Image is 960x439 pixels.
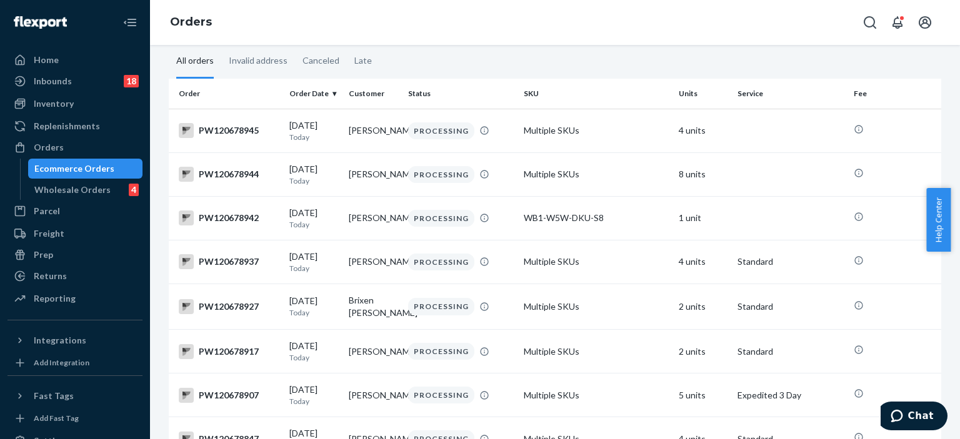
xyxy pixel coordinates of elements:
div: Parcel [34,205,60,217]
div: Customer [349,88,398,99]
p: Expedited 3 Day [737,389,843,402]
div: [DATE] [289,295,339,318]
div: [DATE] [289,383,339,407]
td: [PERSON_NAME] [344,109,403,152]
div: PW120678944 [179,167,279,182]
button: Fast Tags [7,386,142,406]
a: Add Integration [7,355,142,370]
td: 2 units [674,330,733,373]
td: 5 units [674,373,733,417]
div: PROCESSING [408,298,474,315]
div: PROCESSING [408,166,474,183]
p: Today [289,132,339,142]
div: Reporting [34,292,76,305]
a: Freight [7,224,142,244]
div: [DATE] [289,250,339,274]
div: Canceled [302,44,339,77]
a: Prep [7,245,142,265]
div: Add Integration [34,357,89,368]
img: Flexport logo [14,16,67,29]
div: PW120678937 [179,254,279,269]
div: Returns [34,270,67,282]
td: Brixen [PERSON_NAME] [344,284,403,330]
div: Ecommerce Orders [34,162,114,175]
div: WB1-W5W-DKU-S8 [524,212,668,224]
div: Freight [34,227,64,240]
div: PW120678942 [179,210,279,225]
div: Inventory [34,97,74,110]
a: Parcel [7,201,142,221]
td: 8 units [674,152,733,196]
p: Today [289,352,339,363]
a: Orders [7,137,142,157]
div: Fast Tags [34,390,74,402]
p: Standard [737,255,843,268]
div: [DATE] [289,340,339,363]
a: Ecommerce Orders [28,159,143,179]
p: Today [289,219,339,230]
a: Wholesale Orders4 [28,180,143,200]
div: Invalid address [229,44,287,77]
td: Multiple SKUs [519,373,673,417]
div: Inbounds [34,75,72,87]
p: Standard [737,345,843,358]
button: Open notifications [885,10,910,35]
td: [PERSON_NAME] [344,240,403,284]
ol: breadcrumbs [160,4,222,41]
a: Home [7,50,142,70]
div: Integrations [34,334,86,347]
th: SKU [519,79,673,109]
th: Order [169,79,284,109]
td: 1 unit [674,196,733,240]
a: Returns [7,266,142,286]
div: Replenishments [34,120,100,132]
p: Today [289,307,339,318]
div: 18 [124,75,139,87]
p: Today [289,396,339,407]
td: Multiple SKUs [519,284,673,330]
td: Multiple SKUs [519,152,673,196]
button: Help Center [926,188,951,252]
div: Add Fast Tag [34,413,79,423]
th: Status [403,79,519,109]
td: [PERSON_NAME] [344,330,403,373]
button: Integrations [7,330,142,350]
td: [PERSON_NAME] [344,196,403,240]
div: [DATE] [289,207,339,230]
a: Reporting [7,289,142,308]
a: Inbounds18 [7,71,142,91]
div: [DATE] [289,119,339,142]
td: Multiple SKUs [519,240,673,284]
td: [PERSON_NAME] [344,152,403,196]
th: Fee [849,79,941,109]
div: PROCESSING [408,387,474,403]
th: Order Date [284,79,344,109]
div: PROCESSING [408,254,474,270]
p: Today [289,263,339,274]
th: Service [732,79,848,109]
button: Open account menu [912,10,937,35]
div: Orders [34,141,64,154]
div: PROCESSING [408,343,474,360]
div: PROCESSING [408,122,474,139]
a: Inventory [7,94,142,114]
button: Close Navigation [117,10,142,35]
td: 4 units [674,109,733,152]
div: PW120678917 [179,344,279,359]
td: Multiple SKUs [519,109,673,152]
div: PW120678907 [179,388,279,403]
div: Late [354,44,372,77]
a: Add Fast Tag [7,411,142,426]
td: Multiple SKUs [519,330,673,373]
iframe: Opens a widget where you can chat to one of our agents [881,402,947,433]
a: Orders [170,15,212,29]
button: Open Search Box [857,10,882,35]
a: Replenishments [7,116,142,136]
p: Today [289,175,339,186]
div: PROCESSING [408,210,474,227]
div: 4 [129,184,139,196]
td: 2 units [674,284,733,330]
div: [DATE] [289,163,339,186]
